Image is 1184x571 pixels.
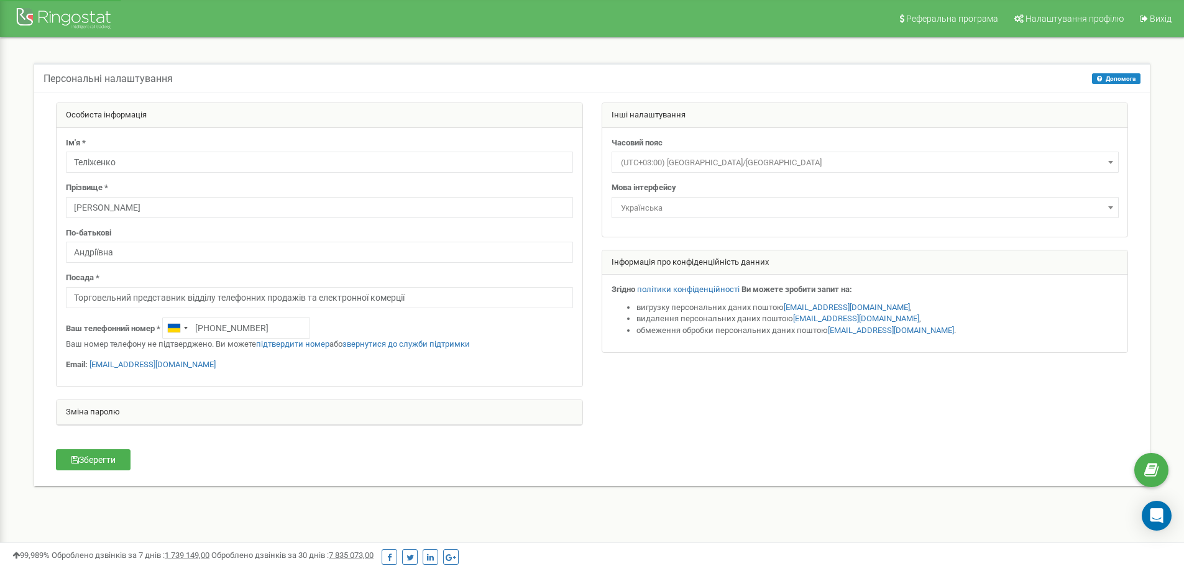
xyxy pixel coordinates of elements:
[66,287,573,308] input: Посада
[636,313,1119,325] li: видалення персональних даних поштою ,
[1026,14,1124,24] span: Налаштування профілю
[57,103,582,128] div: Особиста інформація
[211,550,374,560] span: Оброблено дзвінків за 30 днів :
[636,325,1119,337] li: обмеження обробки персональних даних поштою .
[612,137,663,149] label: Часовий пояс
[66,272,99,284] label: Посада *
[66,360,88,369] strong: Email:
[612,182,676,194] label: Мова інтерфейсу
[56,449,131,470] button: Зберегти
[1142,501,1172,531] div: Open Intercom Messenger
[612,285,635,294] strong: Згідно
[163,318,191,338] div: Telephone country code
[162,317,310,339] input: +1-800-555-55-55
[329,550,374,560] u: 7 835 073,00
[66,182,108,194] label: Прізвище *
[342,339,470,349] a: звернутися до служби підтримки
[12,550,50,560] span: 99,989%
[66,152,573,173] input: Ім'я
[741,285,852,294] strong: Ви можете зробити запит на:
[44,73,173,85] h5: Персональні налаштування
[602,250,1128,275] div: Інформація про конфіденційність данних
[66,339,573,350] p: Ваш номер телефону не підтверджено. Ви можете або
[616,199,1114,217] span: Українська
[636,302,1119,314] li: вигрузку персональних даних поштою ,
[602,103,1128,128] div: Інші налаштування
[828,326,954,335] a: [EMAIL_ADDRESS][DOMAIN_NAME]
[66,197,573,218] input: Прізвище
[612,197,1119,218] span: Українська
[165,550,209,560] u: 1 739 149,00
[66,227,111,239] label: По-батькові
[1150,14,1172,24] span: Вихід
[52,550,209,560] span: Оброблено дзвінків за 7 днів :
[784,303,910,312] a: [EMAIL_ADDRESS][DOMAIN_NAME]
[906,14,998,24] span: Реферальна програма
[66,137,86,149] label: Ім'я *
[616,154,1114,171] span: (UTC+03:00) Europe/Kiev
[66,242,573,263] input: По-батькові
[89,360,216,369] a: [EMAIL_ADDRESS][DOMAIN_NAME]
[637,285,740,294] a: політики конфіденційності
[1092,73,1140,84] button: Допомога
[256,339,329,349] a: підтвердити номер
[793,314,919,323] a: [EMAIL_ADDRESS][DOMAIN_NAME]
[57,400,582,425] div: Зміна паролю
[66,323,160,335] label: Ваш телефонний номер *
[612,152,1119,173] span: (UTC+03:00) Europe/Kiev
